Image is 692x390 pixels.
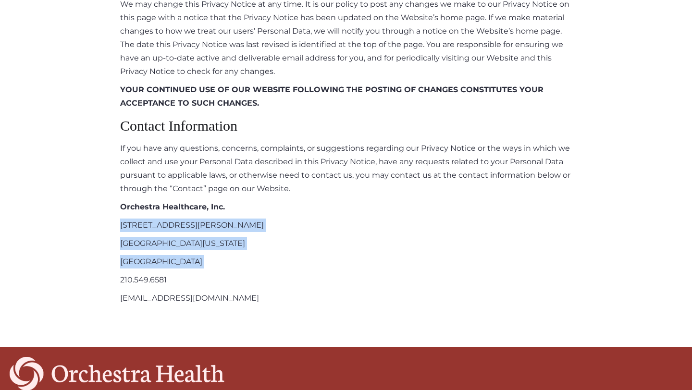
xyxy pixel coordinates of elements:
[120,142,572,195] p: If you have any questions, concerns, complaints, or suggestions regarding our Privacy Notice or t...
[120,292,572,305] p: [EMAIL_ADDRESS][DOMAIN_NAME]
[120,273,572,287] p: 210.549.6581
[120,219,572,232] p: [STREET_ADDRESS][PERSON_NAME]
[120,85,544,108] strong: YOUR CONTINUED USE OF OUR WEBSITE FOLLOWING THE POSTING OF CHANGES CONSTITUTES YOUR ACCEPTANCE TO...
[120,202,225,211] strong: Orchestra Healthcare, Inc.
[120,237,572,250] p: [GEOGRAPHIC_DATA][US_STATE]
[120,115,572,137] h3: Contact Information
[120,310,572,323] p: ‍
[120,255,572,268] p: [GEOGRAPHIC_DATA]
